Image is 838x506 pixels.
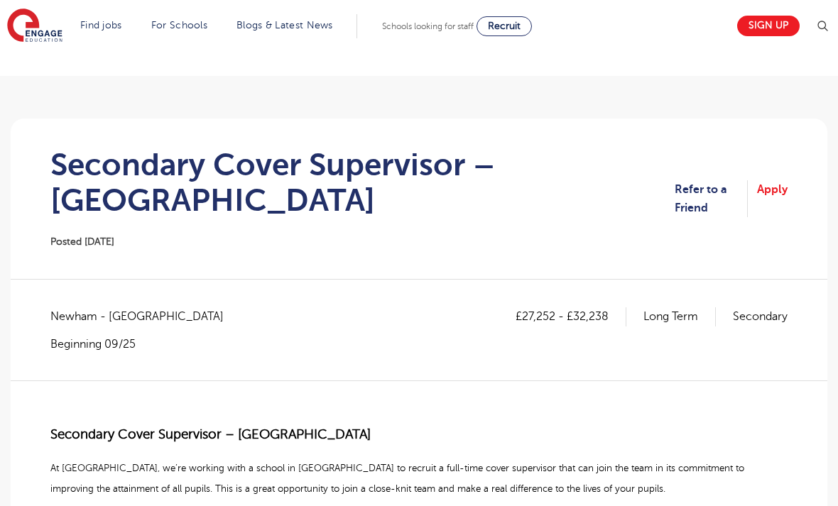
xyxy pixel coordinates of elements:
[382,21,474,31] span: Schools looking for staff
[643,307,716,326] p: Long Term
[516,307,626,326] p: £27,252 - £32,238
[737,16,800,36] a: Sign up
[50,147,675,218] h1: Secondary Cover Supervisor – [GEOGRAPHIC_DATA]
[7,9,62,44] img: Engage Education
[50,336,238,352] p: Beginning 09/25
[733,307,788,326] p: Secondary
[80,20,122,31] a: Find jobs
[50,236,114,247] span: Posted [DATE]
[477,16,532,36] a: Recruit
[151,20,207,31] a: For Schools
[50,463,744,494] span: At [GEOGRAPHIC_DATA], we’re working with a school in [GEOGRAPHIC_DATA] to recruit a full-time cov...
[50,427,371,441] span: Secondary Cover Supervisor – [GEOGRAPHIC_DATA]
[236,20,333,31] a: Blogs & Latest News
[50,307,238,326] span: Newham - [GEOGRAPHIC_DATA]
[488,21,521,31] span: Recruit
[675,180,748,218] a: Refer to a Friend
[757,180,788,218] a: Apply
